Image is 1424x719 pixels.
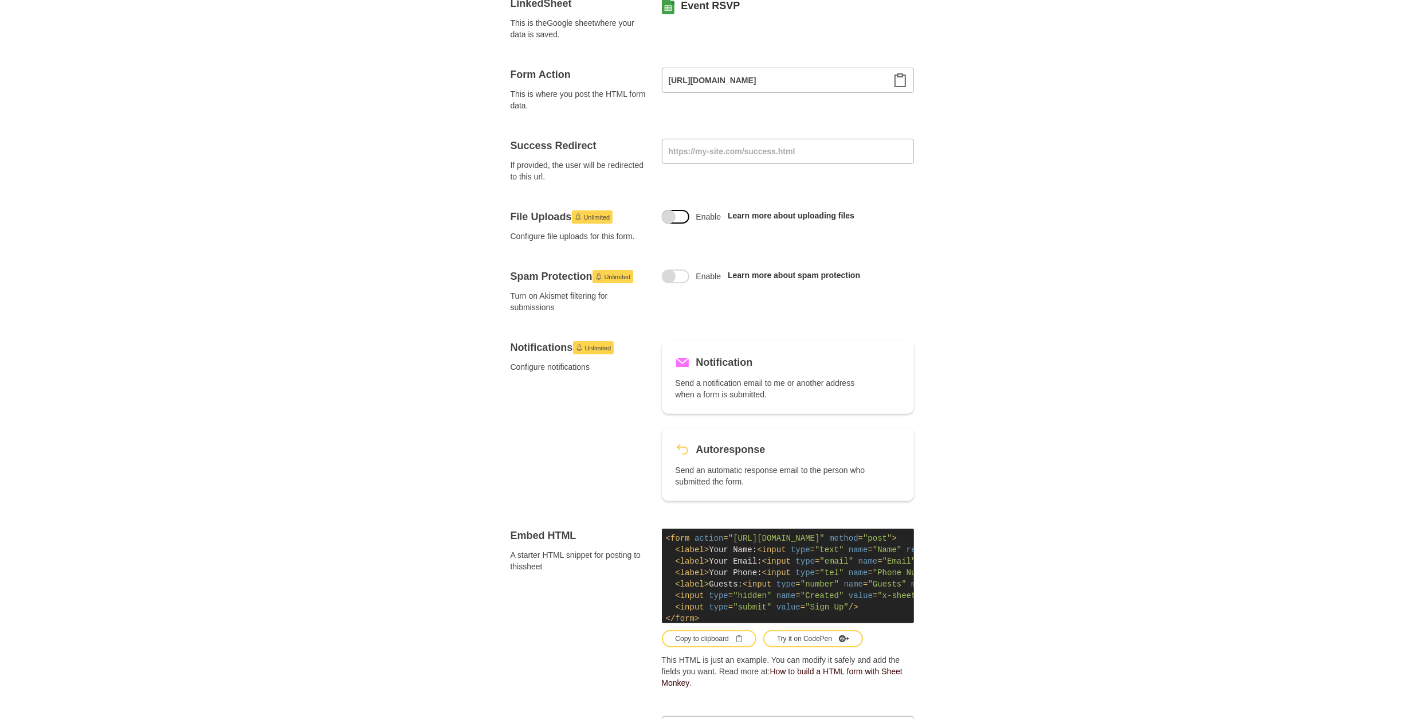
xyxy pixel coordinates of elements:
span: type [709,603,728,612]
span: "submit" [733,603,771,612]
span: "email" [819,557,853,566]
h5: Autoresponse [696,441,766,458]
span: label [680,568,704,577]
span: < = = = /> [762,568,1128,577]
span: label [680,545,704,554]
h5: Notification [696,354,753,370]
span: type [791,545,810,554]
span: value [776,603,801,612]
span: input [767,557,791,566]
button: Try it on CodePen [763,630,863,647]
h4: Notifications [511,341,648,354]
span: < > [675,580,709,589]
span: "tel" [819,568,844,577]
span: "Name" [873,545,901,554]
input: https://my-site.com/success.html [662,139,914,164]
h4: Success Redirect [511,139,648,153]
span: type [709,591,728,600]
span: "text" [815,545,844,554]
span: "Sign Up" [805,603,849,612]
span: A starter HTML snippet for posting to this sheet [511,549,648,572]
span: min [911,580,925,589]
span: This is the Google sheet where your data is saved. [511,17,648,40]
span: name [849,568,868,577]
h4: Spam Protection [511,269,648,283]
span: Configure notifications [511,361,648,373]
svg: Launch [576,344,583,351]
span: "number" [801,580,839,589]
span: < > [675,545,709,554]
span: input [767,568,791,577]
svg: Clipboard [736,635,743,642]
span: required [907,545,945,554]
span: action [695,534,723,543]
span: label [680,557,704,566]
h4: Embed HTML [511,529,648,542]
span: method [829,534,858,543]
span: Unlimited [584,210,610,224]
span: input [762,545,786,554]
span: type [776,580,796,589]
span: < > [675,568,709,577]
span: input [680,603,704,612]
span: If provided, the user will be redirected to this url. [511,159,648,182]
h4: Form Action [511,68,648,81]
a: How to build a HTML form with Sheet Monkey [662,667,903,687]
div: Try it on CodePen [777,634,849,644]
span: < = = = /> [675,591,1046,600]
svg: Launch [575,213,582,220]
svg: Mail [676,355,689,369]
span: input [747,580,771,589]
a: Learn more about uploading files [728,211,854,220]
span: < > [675,557,709,566]
span: < = = > [666,534,897,543]
span: "Guests" [868,580,906,589]
span: name [776,591,796,600]
a: Learn more about spam protection [728,271,860,280]
span: "[URL][DOMAIN_NAME]" [728,534,825,543]
span: "x-sheetmonkey-current-date-time" [877,591,1036,600]
span: Unlimited [605,270,631,284]
span: name [858,557,878,566]
span: < = = /> [757,545,955,554]
span: name [844,580,863,589]
div: Copy to clipboard [676,634,743,644]
svg: Launch [595,273,602,280]
span: form [675,614,695,623]
h4: File Uploads [511,210,648,224]
span: "Email" [882,557,916,566]
span: "Phone Number" [873,568,940,577]
span: This is where you post the HTML form data. [511,88,648,111]
span: Configure file uploads for this form. [511,230,648,242]
span: < = = /> [675,603,858,612]
svg: Clipboard [893,73,907,87]
span: Enable [696,211,721,222]
span: "post" [863,534,892,543]
p: Send a notification email to me or another address when a form is submitted. [676,377,868,400]
code: Your Name: Your Email: Your Phone: Guests: [662,529,914,623]
span: < = = /> [762,557,969,566]
span: Turn on Akismet filtering for submissions [511,290,648,313]
span: value [849,591,873,600]
p: Send an automatic response email to the person who submitted the form. [676,464,868,487]
span: </ > [666,614,700,623]
span: < = = = = /> [743,580,1041,589]
p: This HTML is just an example. You can modify it safely and add the fields you want. Read more at: . [662,654,914,689]
span: name [849,545,868,554]
svg: Revert [676,443,689,456]
span: Unlimited [585,341,611,355]
span: Enable [696,271,721,282]
span: "hidden" [733,591,771,600]
button: Copy to clipboardClipboard [662,630,756,647]
span: form [670,534,690,543]
span: label [680,580,704,589]
span: type [795,557,815,566]
span: "Created" [801,591,844,600]
span: type [795,568,815,577]
span: input [680,591,704,600]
